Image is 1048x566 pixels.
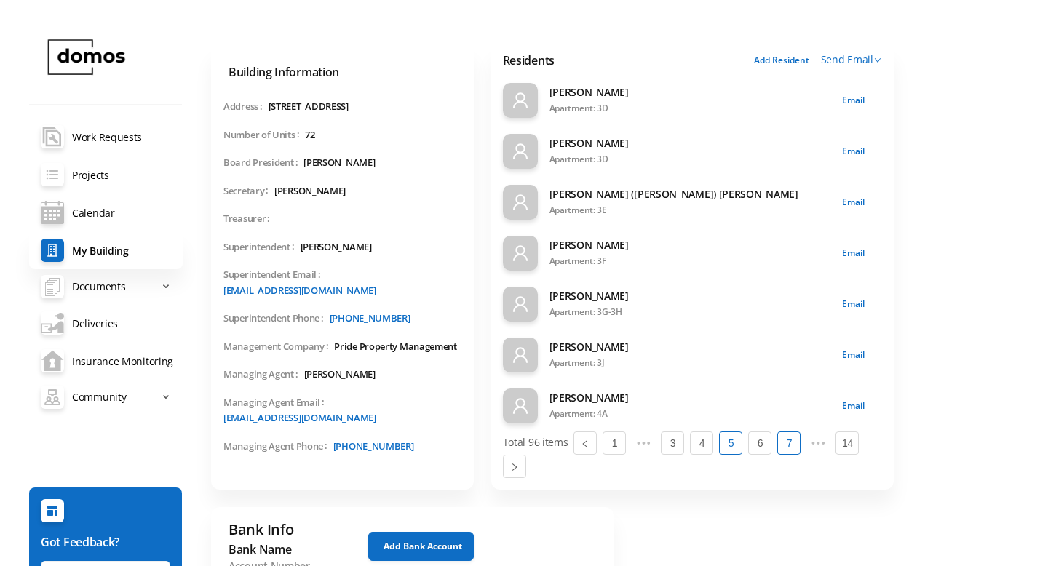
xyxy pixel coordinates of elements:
a: 6 [749,432,771,454]
span: Superintendent Email [223,268,327,282]
a: 5 [720,432,742,454]
span: Address [223,100,269,114]
li: 14 [835,431,859,455]
span: [PERSON_NAME] [304,367,376,382]
a: Send Emailicon: down [821,52,882,66]
a: [PHONE_NUMBER] [333,439,414,453]
h4: [PERSON_NAME] [549,339,830,355]
a: [PHONE_NUMBER] [330,311,410,324]
span: Superintendent [223,240,301,255]
h6: Residents [503,52,555,69]
div: Apartment: 3D [549,151,830,167]
li: Previous Page [573,431,597,455]
a: 7 [778,432,800,454]
button: Add Resident [742,46,821,75]
span: [STREET_ADDRESS] [269,100,349,114]
span: Superintendent Phone [223,311,330,326]
h6: Got Feedback? [41,533,170,551]
h4: [PERSON_NAME] [549,390,830,406]
span: 72 [305,128,314,143]
li: Total 96 items [503,431,568,455]
li: Next Page [503,455,526,478]
div: Apartment: 3F [549,253,830,269]
a: 4 [691,432,712,454]
i: icon: left [581,439,589,448]
span: [PERSON_NAME] [274,184,346,199]
button: Email [830,239,876,268]
li: 1 [603,431,626,455]
button: Email [830,391,876,420]
li: 6 [748,431,771,455]
div: Apartment: 3E [549,202,830,218]
span: Managing Agent [223,367,304,382]
a: 1 [603,432,625,454]
i: icon: user [512,346,529,364]
h4: [PERSON_NAME] [549,237,830,253]
li: 5 [719,431,742,455]
i: icon: user [512,397,529,415]
a: My Building [29,231,183,269]
h4: [PERSON_NAME] [549,84,830,100]
a: Deliveries [29,304,183,342]
span: Managing Agent Phone [223,439,333,454]
span: [PERSON_NAME] [301,240,372,255]
i: icon: user [512,143,529,160]
span: ••• [806,431,830,455]
li: 4 [690,431,713,455]
span: Community [72,383,126,412]
span: Secretary [223,184,274,199]
h4: [PERSON_NAME] ([PERSON_NAME]) [PERSON_NAME] [549,186,830,202]
span: Treasurer [223,212,276,226]
a: 14 [836,432,858,454]
span: Managing Agent Email [223,396,330,410]
i: icon: user [512,194,529,211]
a: Work Requests [29,118,183,156]
h6: Building Information [229,63,474,81]
span: Management Company [223,340,334,354]
span: Documents [72,272,125,301]
h6: Bank Name [229,541,351,558]
i: icon: down [874,57,881,64]
a: Insurance Monitoring [29,342,183,380]
span: Pride Property Management [334,340,457,354]
a: Projects [29,156,183,194]
button: Email [830,290,876,319]
i: icon: right [510,463,519,471]
div: Apartment: 3G-3H [549,304,830,320]
a: Calendar [29,194,183,231]
li: 7 [777,431,801,455]
a: [EMAIL_ADDRESS][DOMAIN_NAME] [223,411,376,424]
i: icon: user [512,92,529,109]
h4: [PERSON_NAME] [549,288,830,304]
div: Apartment: 4A [549,406,830,422]
span: ••• [632,431,655,455]
span: [PERSON_NAME] [303,156,375,170]
i: icon: user [512,244,529,262]
button: Email [830,188,876,217]
li: Next 5 Pages [806,431,830,455]
h4: [PERSON_NAME] [549,135,830,151]
span: Number of Units [223,128,305,143]
li: Previous 5 Pages [632,431,655,455]
div: Apartment: 3D [549,100,830,116]
a: [EMAIL_ADDRESS][DOMAIN_NAME] [223,284,376,297]
div: Apartment: 3J [549,355,830,371]
a: 3 [662,432,683,454]
button: Email [830,137,876,166]
button: Email [830,86,876,115]
li: 3 [661,431,684,455]
span: Board President [223,156,303,170]
h5: Bank Info [229,519,351,541]
button: Email [830,340,876,370]
button: Add Bank Account [368,532,474,561]
i: icon: user [512,295,529,313]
